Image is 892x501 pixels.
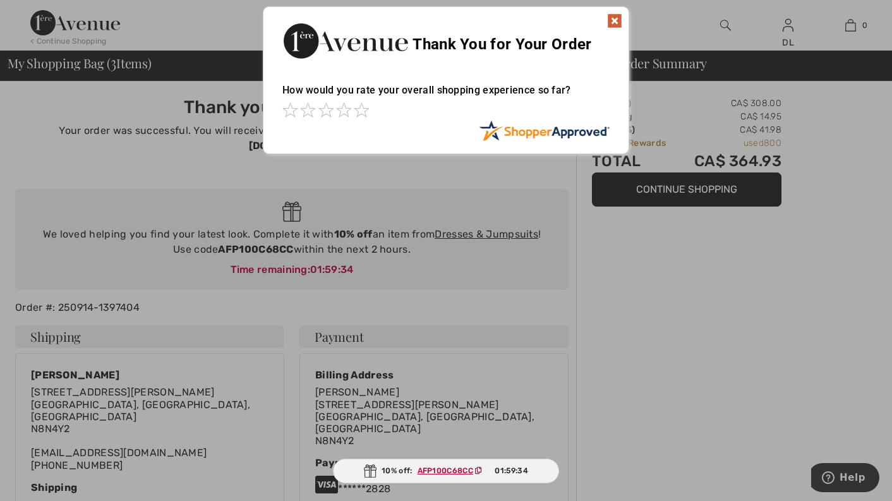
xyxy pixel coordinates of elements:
[282,71,610,120] div: How would you rate your overall shopping experience so far?
[418,466,473,475] ins: AFP100C68CC
[28,9,54,20] span: Help
[413,35,591,53] span: Thank You for Your Order
[282,20,409,62] img: Thank You for Your Order
[607,13,622,28] img: x
[495,465,527,476] span: 01:59:34
[333,459,559,483] div: 10% off:
[364,464,377,478] img: Gift.svg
